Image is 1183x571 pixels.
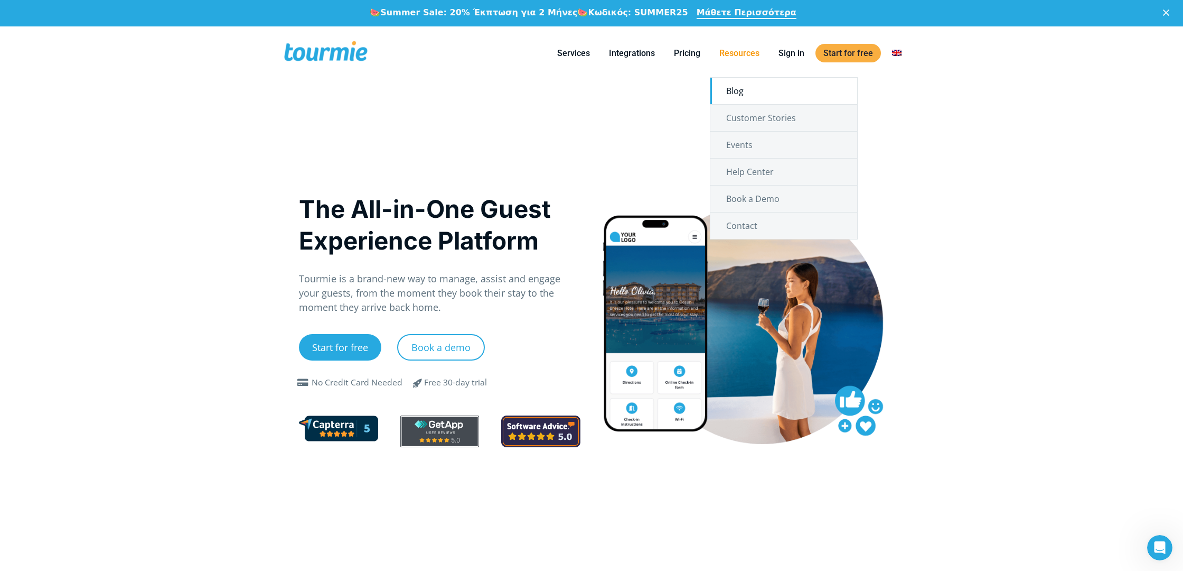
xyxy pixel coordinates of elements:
a: Book a Demo [710,186,857,212]
a: Contact [710,213,857,239]
a: Integrations [601,47,663,60]
span:  [295,379,312,387]
iframe: Intercom live chat [1147,535,1172,560]
span:  [405,376,430,389]
a: Services [549,47,598,60]
a: Μάθετε Περισσότερα [697,7,796,19]
a: Sign in [771,47,812,60]
div: Κλείσιμο [1163,10,1173,16]
a: Resources [711,47,767,60]
p: Tourmie is a brand-new way to manage, assist and engage your guests, from the moment they book th... [299,272,580,315]
b: Κωδικός: SUMMER25 [588,7,688,17]
a: Pricing [666,47,708,60]
div: Free 30-day trial [424,376,487,389]
div: 🍉 🍉 [370,7,688,18]
a: Events [710,132,857,158]
b: Summer Sale: 20% Έκπτωση για 2 Μήνες [380,7,577,17]
div: No Credit Card Needed [312,376,402,389]
a: Start for free [299,334,381,361]
h1: The All-in-One Guest Experience Platform [299,193,580,256]
a: Blog [710,78,857,104]
a: Book a demo [397,334,485,361]
a: Help Center [710,159,857,185]
a: Customer Stories [710,105,857,131]
a: Start for free [815,44,881,62]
